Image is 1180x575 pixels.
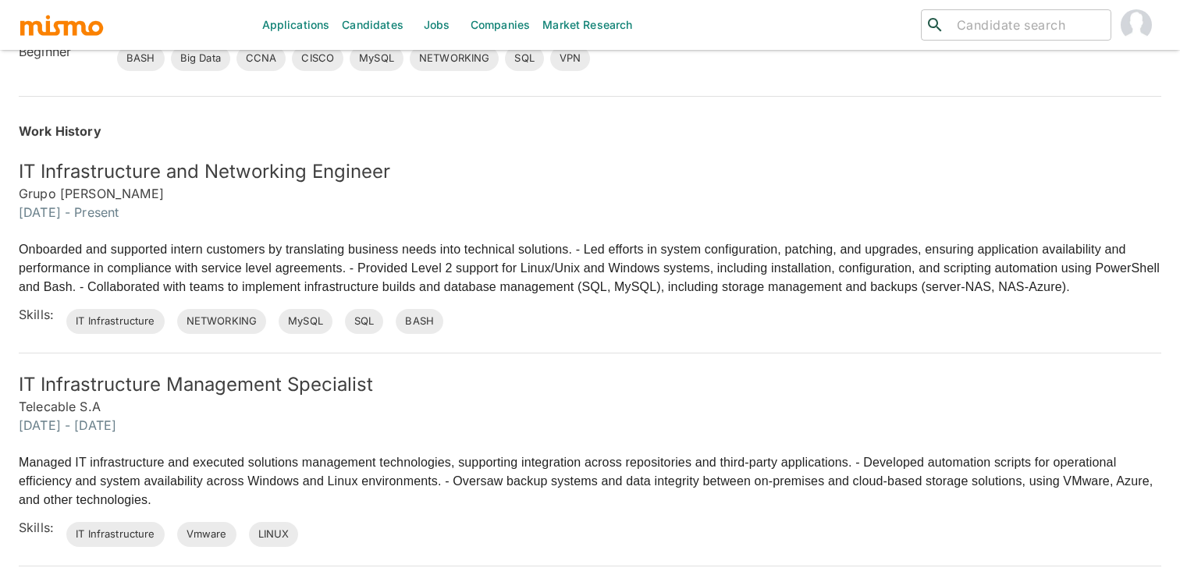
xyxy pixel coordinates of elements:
img: logo [19,13,105,37]
p: Onboarded and supported intern customers by translating business needs into technical solutions. ... [19,240,1161,296]
h6: Telecable S.A [19,397,1161,416]
span: IT Infrastructure [66,527,165,542]
h6: Work History [19,122,1161,140]
h6: Skills: [19,305,54,324]
span: Big Data [171,51,230,66]
img: Gabriel Hernandez [1121,9,1152,41]
span: NETWORKING [177,314,267,329]
span: SQL [345,314,383,329]
input: Candidate search [951,14,1104,36]
span: VPN [550,51,590,66]
h5: IT Infrastructure Management Specialist [19,372,1161,397]
span: BASH [396,314,443,329]
span: LINUX [249,527,299,542]
span: CISCO [292,51,343,66]
span: NETWORKING [410,51,499,66]
span: Vmware [177,527,236,542]
h6: Skills: [19,518,54,537]
h6: Grupo [PERSON_NAME] [19,184,1161,203]
span: CCNA [236,51,286,66]
span: MySQL [279,314,332,329]
h6: [DATE] - Present [19,203,1161,222]
span: IT Infrastructure [66,314,165,329]
span: SQL [505,51,543,66]
h6: Beginner [19,42,105,61]
h5: IT Infrastructure and Networking Engineer [19,159,1161,184]
span: BASH [117,51,165,66]
h6: [DATE] - [DATE] [19,416,1161,435]
p: Managed IT infrastructure and executed solutions management technologies, supporting integration ... [19,453,1161,509]
span: MySQL [350,51,403,66]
